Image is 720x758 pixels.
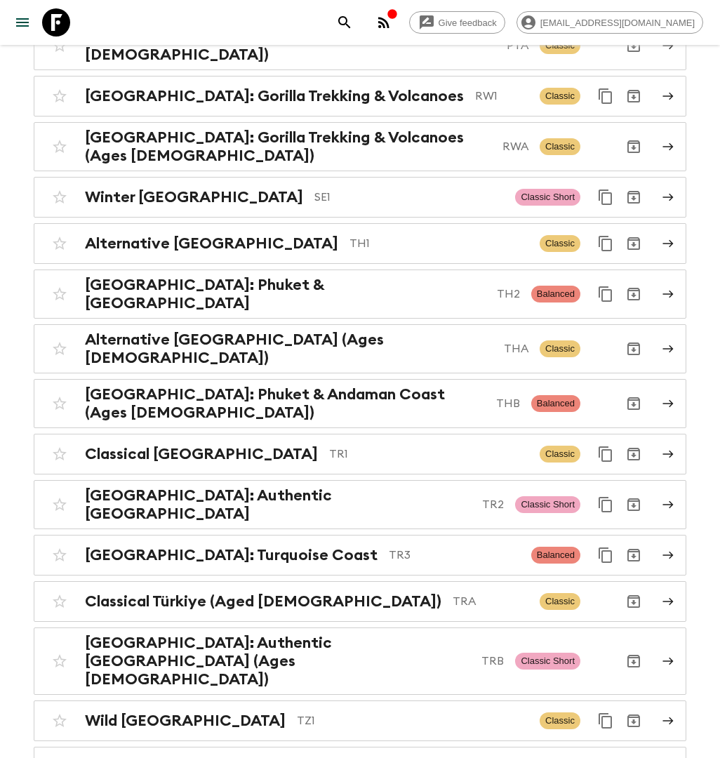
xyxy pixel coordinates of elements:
a: Classical [GEOGRAPHIC_DATA]TR1ClassicDuplicate for 45-59Archive [34,434,686,474]
div: [EMAIL_ADDRESS][DOMAIN_NAME] [516,11,703,34]
button: Archive [620,440,648,468]
span: Classic [540,138,580,155]
button: Archive [620,491,648,519]
p: TRB [481,653,504,670]
button: Duplicate for 45-59 [592,541,620,569]
span: Classic [540,88,580,105]
button: search adventures [331,8,359,36]
span: Classic [540,235,580,252]
h2: [GEOGRAPHIC_DATA]: Turquoise Coast [85,546,378,564]
p: TZ1 [297,712,528,729]
span: Classic Short [515,653,580,670]
span: Balanced [531,286,580,302]
span: Give feedback [431,18,505,28]
button: Archive [620,32,648,60]
a: [GEOGRAPHIC_DATA]: Turquoise CoastTR3BalancedDuplicate for 45-59Archive [34,535,686,576]
p: TH2 [497,286,520,302]
a: [GEOGRAPHIC_DATA]: Gorilla Trekking & VolcanoesRW1ClassicDuplicate for 45-59Archive [34,76,686,117]
span: Classic [540,37,580,54]
button: Archive [620,133,648,161]
p: RWA [502,138,528,155]
h2: Alternative [GEOGRAPHIC_DATA] [85,234,338,253]
span: Classic Short [515,496,580,513]
button: Archive [620,335,648,363]
h2: [GEOGRAPHIC_DATA]: Authentic [GEOGRAPHIC_DATA] [85,486,471,523]
a: Winter [GEOGRAPHIC_DATA]SE1Classic ShortDuplicate for 45-59Archive [34,177,686,218]
h2: [GEOGRAPHIC_DATA]: Phuket & [GEOGRAPHIC_DATA] [85,276,486,312]
h2: Classical Türkiye (Aged [DEMOGRAPHIC_DATA]) [85,592,441,611]
span: Classic Short [515,189,580,206]
h2: [GEOGRAPHIC_DATA]: Gorilla Trekking & Volcanoes [85,87,464,105]
span: Classic [540,593,580,610]
button: Archive [620,280,648,308]
span: Classic [540,712,580,729]
button: Duplicate for 45-59 [592,491,620,519]
button: Archive [620,82,648,110]
button: Duplicate for 45-59 [592,230,620,258]
button: Duplicate for 45-59 [592,183,620,211]
p: PTA [507,37,528,54]
a: Give feedback [409,11,505,34]
button: Duplicate for 45-59 [592,440,620,468]
p: THA [504,340,528,357]
h2: Wild [GEOGRAPHIC_DATA] [85,712,286,730]
button: Archive [620,587,648,616]
a: [GEOGRAPHIC_DATA]: Authentic [GEOGRAPHIC_DATA]TR2Classic ShortDuplicate for 45-59Archive [34,480,686,529]
a: Wild [GEOGRAPHIC_DATA]TZ1ClassicDuplicate for 45-59Archive [34,700,686,741]
button: Duplicate for 45-59 [592,280,620,308]
a: Classical Türkiye (Aged [DEMOGRAPHIC_DATA])TRAClassicArchive [34,581,686,622]
a: Alternative [GEOGRAPHIC_DATA]TH1ClassicDuplicate for 45-59Archive [34,223,686,264]
h2: [GEOGRAPHIC_DATA]: Phuket & Andaman Coast (Ages [DEMOGRAPHIC_DATA]) [85,385,485,422]
button: Archive [620,390,648,418]
a: Alternative [GEOGRAPHIC_DATA] (Ages [DEMOGRAPHIC_DATA])THAClassicArchive [34,324,686,373]
a: [GEOGRAPHIC_DATA]: Authentic [GEOGRAPHIC_DATA] (Ages [DEMOGRAPHIC_DATA])TRBClassic ShortArchive [34,627,686,695]
h2: [GEOGRAPHIC_DATA]: Gorilla Trekking & Volcanoes (Ages [DEMOGRAPHIC_DATA]) [85,128,491,165]
h2: This is [GEOGRAPHIC_DATA] (Ages [DEMOGRAPHIC_DATA]) [85,27,495,64]
a: [GEOGRAPHIC_DATA]: Phuket & Andaman Coast (Ages [DEMOGRAPHIC_DATA])THBBalancedArchive [34,379,686,428]
p: TH1 [349,235,528,252]
p: THB [496,395,520,412]
p: TRA [453,593,528,610]
a: [GEOGRAPHIC_DATA]: Phuket & [GEOGRAPHIC_DATA]TH2BalancedDuplicate for 45-59Archive [34,270,686,319]
span: Classic [540,446,580,463]
h2: Alternative [GEOGRAPHIC_DATA] (Ages [DEMOGRAPHIC_DATA]) [85,331,493,367]
span: [EMAIL_ADDRESS][DOMAIN_NAME] [533,18,702,28]
p: RW1 [475,88,528,105]
p: TR2 [482,496,504,513]
button: Archive [620,230,648,258]
h2: [GEOGRAPHIC_DATA]: Authentic [GEOGRAPHIC_DATA] (Ages [DEMOGRAPHIC_DATA]) [85,634,470,689]
button: Archive [620,183,648,211]
p: TR3 [389,547,520,564]
h2: Winter [GEOGRAPHIC_DATA] [85,188,303,206]
button: Archive [620,707,648,735]
a: This is [GEOGRAPHIC_DATA] (Ages [DEMOGRAPHIC_DATA])PTAClassicArchive [34,21,686,70]
button: menu [8,8,36,36]
span: Classic [540,340,580,357]
span: Balanced [531,547,580,564]
button: Archive [620,541,648,569]
button: Archive [620,647,648,675]
p: TR1 [329,446,528,463]
p: SE1 [314,189,504,206]
a: [GEOGRAPHIC_DATA]: Gorilla Trekking & Volcanoes (Ages [DEMOGRAPHIC_DATA])RWAClassicArchive [34,122,686,171]
h2: Classical [GEOGRAPHIC_DATA] [85,445,318,463]
button: Duplicate for 45-59 [592,82,620,110]
span: Balanced [531,395,580,412]
button: Duplicate for 45-59 [592,707,620,735]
